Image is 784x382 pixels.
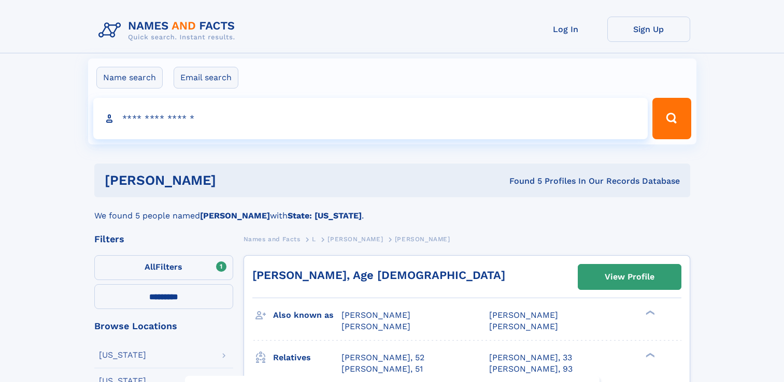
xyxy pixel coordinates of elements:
[652,98,691,139] button: Search Button
[644,310,656,316] div: ❯
[99,351,146,359] div: [US_STATE]
[105,174,363,187] h1: [PERSON_NAME]
[200,211,270,221] b: [PERSON_NAME]
[327,236,383,243] span: [PERSON_NAME]
[174,67,238,89] label: Email search
[327,232,383,245] a: [PERSON_NAME]
[94,17,244,45] img: Logo Names and Facts
[312,236,316,243] span: L
[93,98,648,139] input: search input
[96,67,163,89] label: Name search
[644,351,656,358] div: ❯
[145,262,155,272] span: All
[273,349,341,366] h3: Relatives
[607,17,690,42] a: Sign Up
[489,352,572,363] a: [PERSON_NAME], 33
[341,363,423,375] a: [PERSON_NAME], 51
[489,321,558,331] span: [PERSON_NAME]
[94,234,233,244] div: Filters
[273,306,341,324] h3: Also known as
[341,310,410,320] span: [PERSON_NAME]
[288,211,362,221] b: State: [US_STATE]
[489,363,573,375] a: [PERSON_NAME], 93
[524,17,607,42] a: Log In
[363,175,680,187] div: Found 5 Profiles In Our Records Database
[312,232,316,245] a: L
[395,236,450,243] span: [PERSON_NAME]
[244,232,301,245] a: Names and Facts
[578,265,681,289] a: View Profile
[341,321,410,331] span: [PERSON_NAME]
[489,310,558,320] span: [PERSON_NAME]
[605,265,654,289] div: View Profile
[94,197,690,222] div: We found 5 people named with .
[94,321,233,331] div: Browse Locations
[94,255,233,280] label: Filters
[341,352,424,363] a: [PERSON_NAME], 52
[252,269,505,282] a: [PERSON_NAME], Age [DEMOGRAPHIC_DATA]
